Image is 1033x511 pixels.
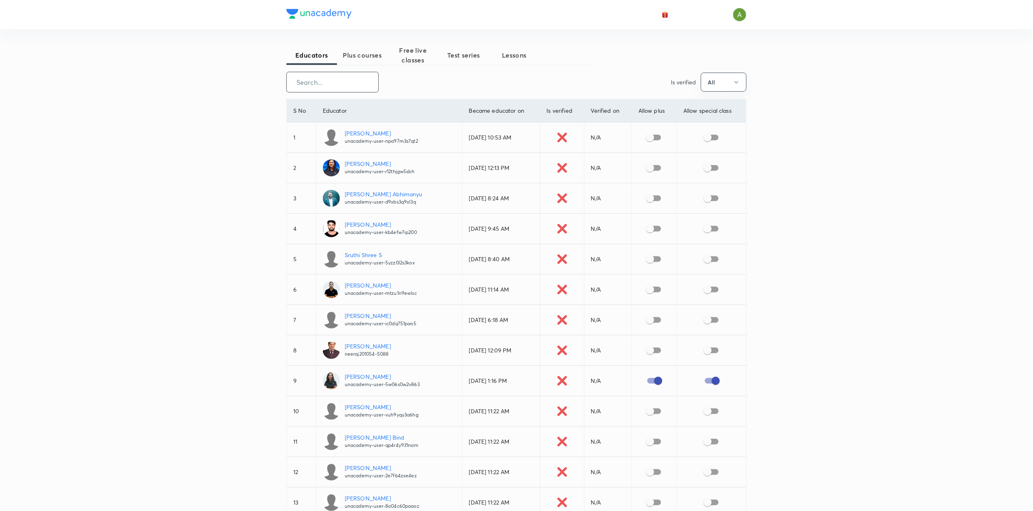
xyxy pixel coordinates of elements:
[584,396,632,427] td: N/A
[345,311,416,320] p: [PERSON_NAME]
[345,403,418,411] p: [PERSON_NAME]
[287,153,316,183] td: 2
[287,244,316,275] td: 5
[677,99,746,122] th: Allow special class
[323,372,456,389] a: [PERSON_NAME]unacademy-user-5w06s0w2v863
[287,275,316,305] td: 6
[323,464,456,481] a: [PERSON_NAME]unacademy-user-2e7f64zxe4ez
[345,472,417,479] p: unacademy-user-2e7f64zxe4ez
[323,311,456,328] a: [PERSON_NAME]unacademy-user-ic0dq751pao5
[323,342,456,359] a: [PERSON_NAME]neeraj201054-5088
[345,220,417,229] p: [PERSON_NAME]
[337,50,388,60] span: Plus courses
[345,259,415,266] p: unacademy-user-5yzz0l2s3kox
[323,220,456,237] a: [PERSON_NAME]unacademy-user-kb4efw7ip200
[671,78,696,86] p: Is verified
[701,73,747,92] button: All
[345,251,415,259] p: Sruthi Shree S
[323,190,456,207] a: [PERSON_NAME] Abhimanyuunacademy-user-d9xbs3q9xl3q
[287,122,316,153] td: 1
[345,342,391,350] p: [PERSON_NAME]
[345,159,414,168] p: [PERSON_NAME]
[345,494,419,502] p: [PERSON_NAME]
[287,72,378,92] input: Search...
[584,275,632,305] td: N/A
[438,50,489,60] span: Test series
[287,305,316,335] td: 7
[287,335,316,366] td: 8
[462,99,540,122] th: Became educator on
[462,305,540,335] td: [DATE] 6:18 AM
[323,159,456,176] a: [PERSON_NAME]unacademy-user-r12thjgw5sbh
[286,50,337,60] span: Educators
[345,320,416,327] p: unacademy-user-ic0dq751pao5
[462,275,540,305] td: [DATE] 11:14 AM
[584,366,632,396] td: N/A
[462,335,540,366] td: [DATE] 12:09 PM
[345,137,418,145] p: unacademy-user-npa97m3s7qt2
[345,350,391,358] p: neeraj201054-5088
[287,396,316,427] td: 10
[462,457,540,487] td: [DATE] 11:22 AM
[345,290,417,297] p: unacademy-user-mtzu1n9ewlsc
[323,251,456,268] a: Sruthi Shree Sunacademy-user-5yzz0l2s3kox
[345,372,420,381] p: [PERSON_NAME]
[462,366,540,396] td: [DATE] 1:16 PM
[659,8,672,21] button: avatar
[584,99,632,122] th: Verified on
[287,183,316,214] td: 3
[345,502,419,510] p: unacademy-user-8o04c60paaoz
[584,214,632,244] td: N/A
[345,229,417,236] p: unacademy-user-kb4efw7ip200
[489,50,540,60] span: Lessons
[462,427,540,457] td: [DATE] 11:22 AM
[462,183,540,214] td: [DATE] 8:24 AM
[345,129,418,137] p: [PERSON_NAME]
[345,381,420,388] p: unacademy-user-5w06s0w2v863
[345,281,417,290] p: [PERSON_NAME]
[345,198,422,206] p: unacademy-user-d9xbs3q9xl3q
[584,153,632,183] td: N/A
[733,8,747,21] img: Ajay A
[584,427,632,457] td: N/A
[632,99,677,122] th: Allow plus
[462,396,540,427] td: [DATE] 11:22 AM
[388,45,438,65] span: Free live classes
[462,214,540,244] td: [DATE] 9:45 AM
[287,457,316,487] td: 12
[584,457,632,487] td: N/A
[662,11,669,18] img: avatar
[584,335,632,366] td: N/A
[584,122,632,153] td: N/A
[323,129,456,146] a: [PERSON_NAME]unacademy-user-npa97m3s7qt2
[286,9,352,19] img: Company Logo
[345,442,418,449] p: unacademy-user-qp4r4y931nam
[462,122,540,153] td: [DATE] 10:53 AM
[584,305,632,335] td: N/A
[345,464,417,472] p: [PERSON_NAME]
[584,244,632,275] td: N/A
[286,9,352,21] a: Company Logo
[540,99,584,122] th: Is verified
[323,494,456,511] a: [PERSON_NAME]unacademy-user-8o04c60paaoz
[345,433,418,442] p: [PERSON_NAME] Bind
[316,99,462,122] th: Educator
[287,99,316,122] th: S No
[323,403,456,420] a: [PERSON_NAME]unacademy-user-vuh9yqy3a6hg
[345,411,418,419] p: unacademy-user-vuh9yqy3a6hg
[287,214,316,244] td: 4
[323,433,456,450] a: [PERSON_NAME] Bindunacademy-user-qp4r4y931nam
[584,183,632,214] td: N/A
[462,244,540,275] td: [DATE] 8:40 AM
[287,366,316,396] td: 9
[345,168,414,175] p: unacademy-user-r12thjgw5sbh
[345,190,422,198] p: [PERSON_NAME] Abhimanyu
[287,427,316,457] td: 11
[462,153,540,183] td: [DATE] 12:13 PM
[323,281,456,298] a: [PERSON_NAME]unacademy-user-mtzu1n9ewlsc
